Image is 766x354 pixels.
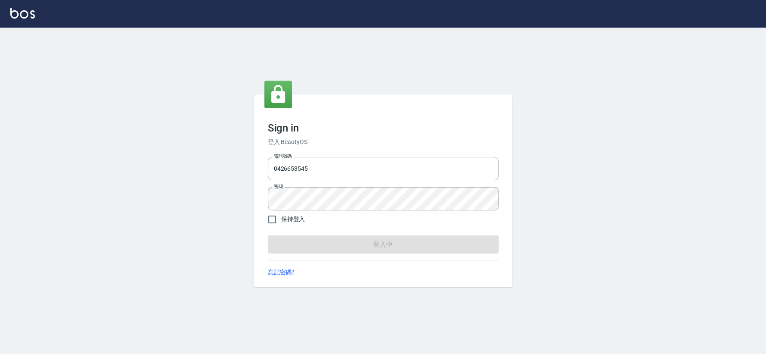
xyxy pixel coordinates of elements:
a: 忘記密碼? [268,268,295,277]
img: Logo [10,8,35,19]
span: 保持登入 [281,215,305,224]
label: 電話號碼 [274,153,292,160]
h6: 登入 BeautyOS [268,138,499,147]
h3: Sign in [268,122,499,134]
label: 密碼 [274,183,283,190]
